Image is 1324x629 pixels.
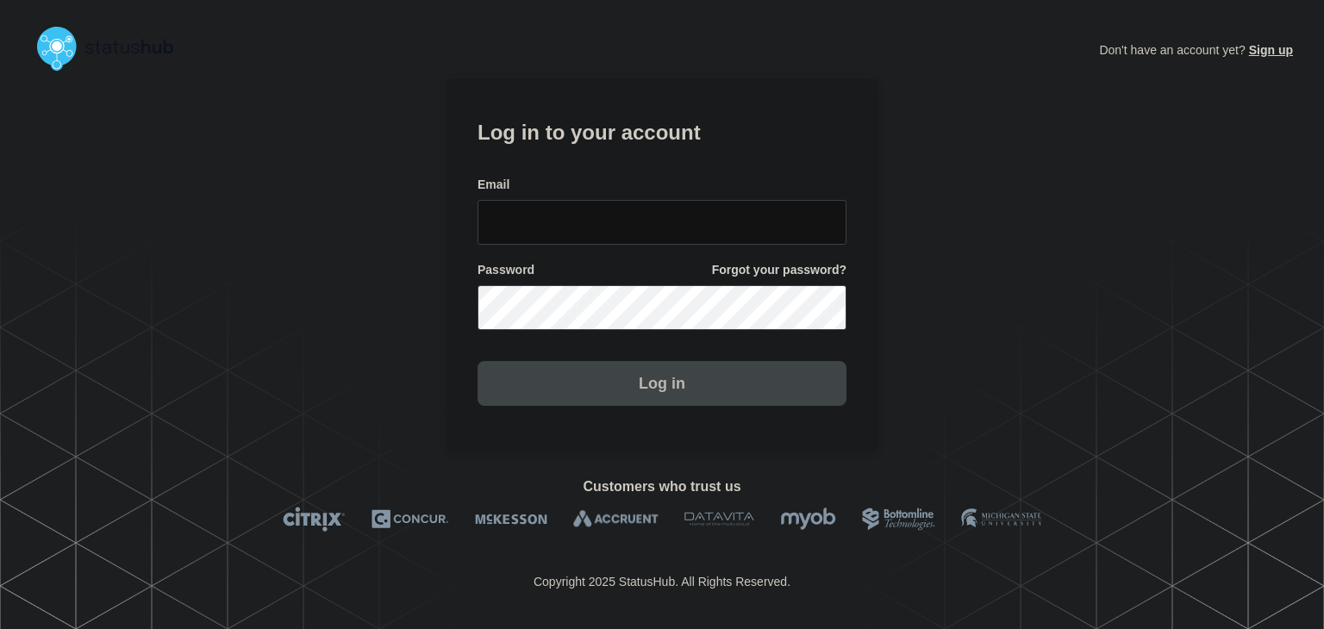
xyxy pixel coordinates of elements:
[478,200,846,245] input: email input
[1099,29,1293,71] p: Don't have an account yet?
[31,479,1293,495] h2: Customers who trust us
[712,262,846,278] a: Forgot your password?
[961,507,1041,532] img: MSU logo
[478,285,846,330] input: password input
[1246,43,1293,57] a: Sign up
[573,507,659,532] img: Accruent logo
[478,177,509,193] span: Email
[780,507,836,532] img: myob logo
[475,507,547,532] img: McKesson logo
[478,262,534,278] span: Password
[283,507,346,532] img: Citrix logo
[534,575,790,589] p: Copyright 2025 StatusHub. All Rights Reserved.
[862,507,935,532] img: Bottomline logo
[478,361,846,406] button: Log in
[31,21,195,76] img: StatusHub logo
[372,507,449,532] img: Concur logo
[684,507,754,532] img: DataVita logo
[478,115,846,146] h1: Log in to your account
